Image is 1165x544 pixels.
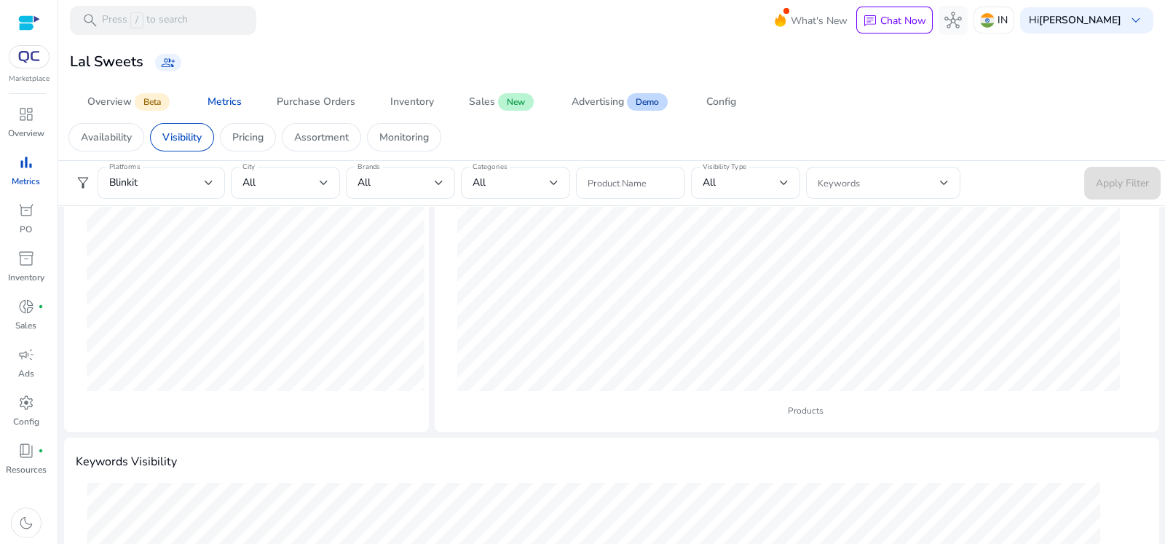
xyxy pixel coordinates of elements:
[109,176,138,189] span: Blinkit
[82,12,99,29] span: search
[17,514,35,532] span: dark_mode
[232,130,264,145] p: Pricing
[17,346,35,363] span: campaign
[70,53,143,71] h3: Lal Sweets
[17,250,35,267] span: inventory_2
[242,162,255,172] mat-label: City
[379,130,429,145] p: Monitoring
[130,12,143,28] span: /
[12,175,40,188] p: Metrics
[38,448,44,454] span: fiber_manual_record
[791,8,848,33] span: What's New
[944,12,962,29] span: hub
[15,319,36,332] p: Sales
[74,174,92,192] span: filter_alt
[242,176,256,189] span: All
[1029,15,1121,25] p: Hi
[998,7,1008,33] p: IN
[703,176,716,189] span: All
[17,154,35,171] span: bar_chart
[17,106,35,123] span: dashboard
[17,394,35,411] span: settings
[627,93,668,111] span: Demo
[1127,12,1145,29] span: keyboard_arrow_down
[8,271,44,284] p: Inventory
[498,93,534,111] span: New
[473,162,507,172] mat-label: Categories
[8,127,44,140] p: Overview
[17,442,35,460] span: book_4
[358,176,371,189] span: All
[17,202,35,219] span: orders
[464,405,1148,417] p: Products
[208,97,242,107] div: Metrics
[706,97,736,107] div: Config
[939,6,968,35] button: hub
[161,55,175,70] span: group_add
[856,7,933,34] button: chatChat Now
[18,367,34,380] p: Ads
[162,130,202,145] p: Visibility
[358,162,380,172] mat-label: Brands
[473,176,486,189] span: All
[135,93,170,111] span: Beta
[87,97,132,107] div: Overview
[76,455,1148,469] h4: Keywords Visibility
[572,97,624,107] div: Advertising
[102,12,188,28] p: Press to search
[17,298,35,315] span: donut_small
[38,304,44,310] span: fiber_manual_record
[880,14,926,28] p: Chat Now
[9,74,50,84] p: Marketplace
[6,463,47,476] p: Resources
[469,97,495,107] div: Sales
[863,14,877,28] span: chat
[1039,13,1121,27] b: [PERSON_NAME]
[16,51,42,63] img: QC-logo.svg
[81,130,132,145] p: Availability
[155,54,181,71] a: group_add
[277,97,355,107] div: Purchase Orders
[390,97,434,107] div: Inventory
[980,13,995,28] img: in.svg
[20,223,32,236] p: PO
[109,162,140,172] mat-label: Platforms
[294,130,349,145] p: Assortment
[703,162,746,172] mat-label: Visibility Type
[13,415,39,428] p: Config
